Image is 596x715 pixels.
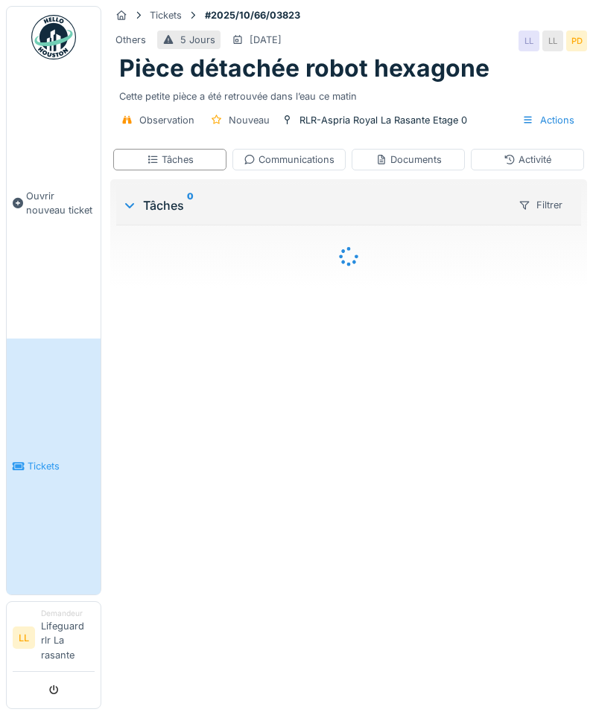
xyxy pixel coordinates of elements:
a: Ouvrir nouveau ticket [7,68,101,339]
div: Documents [375,153,442,167]
div: Nouveau [229,113,270,127]
div: Activité [504,153,551,167]
li: LL [13,626,35,649]
div: Actions [516,109,581,131]
div: RLR-Aspria Royal La Rasante Etage 0 [299,113,467,127]
div: Tâches [147,153,194,167]
div: LL [519,31,539,51]
li: Lifeguard rlr La rasante [41,608,95,668]
h1: Pièce détachée robot hexagone [119,54,489,83]
div: Filtrer [512,194,569,216]
div: Demandeur [41,608,95,619]
div: Observation [139,113,194,127]
div: Tâches [122,196,506,214]
a: Tickets [7,339,101,594]
span: Ouvrir nouveau ticket [26,189,95,217]
div: [DATE] [250,33,282,47]
strong: #2025/10/66/03823 [199,8,306,22]
div: Communications [244,153,335,167]
div: Others [115,33,146,47]
span: Tickets [28,459,95,473]
a: LL DemandeurLifeguard rlr La rasante [13,608,95,672]
img: Badge_color-CXgf-gQk.svg [31,15,76,60]
div: Tickets [150,8,182,22]
div: Cette petite pièce a été retrouvée dans l’eau ce matin [119,83,578,103]
div: LL [542,31,563,51]
div: 5 Jours [180,33,215,47]
div: PD [566,31,587,51]
sup: 0 [187,196,194,214]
